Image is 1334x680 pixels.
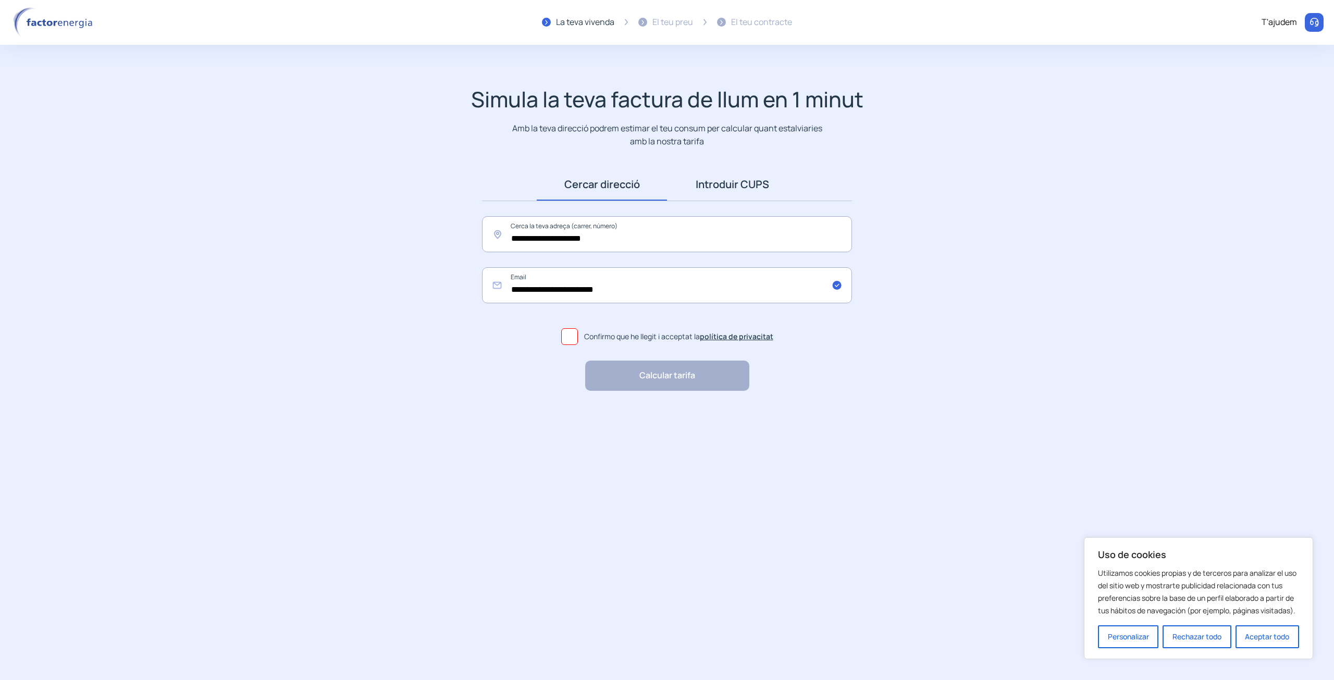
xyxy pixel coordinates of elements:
div: La teva vivenda [556,16,614,29]
div: Uso de cookies [1084,537,1313,659]
p: Utilizamos cookies propias y de terceros para analizar el uso del sitio web y mostrarte publicida... [1098,567,1299,617]
span: Confirmo que he llegit i acceptat la [584,331,773,342]
a: Cercar direcció [537,168,667,201]
div: El teu contracte [731,16,792,29]
h1: Simula la teva factura de llum en 1 minut [471,86,863,112]
button: Aceptar todo [1236,625,1299,648]
p: Amb la teva direcció podrem estimar el teu consum per calcular quant estalviaries amb la nostra t... [510,122,824,147]
img: logo factor [10,7,99,38]
div: T'ajudem [1262,16,1297,29]
p: Uso de cookies [1098,548,1299,561]
button: Personalizar [1098,625,1158,648]
img: llamar [1309,17,1319,28]
a: Introduir CUPS [667,168,797,201]
div: El teu preu [652,16,693,29]
a: política de privacitat [700,331,773,341]
button: Rechazar todo [1163,625,1231,648]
